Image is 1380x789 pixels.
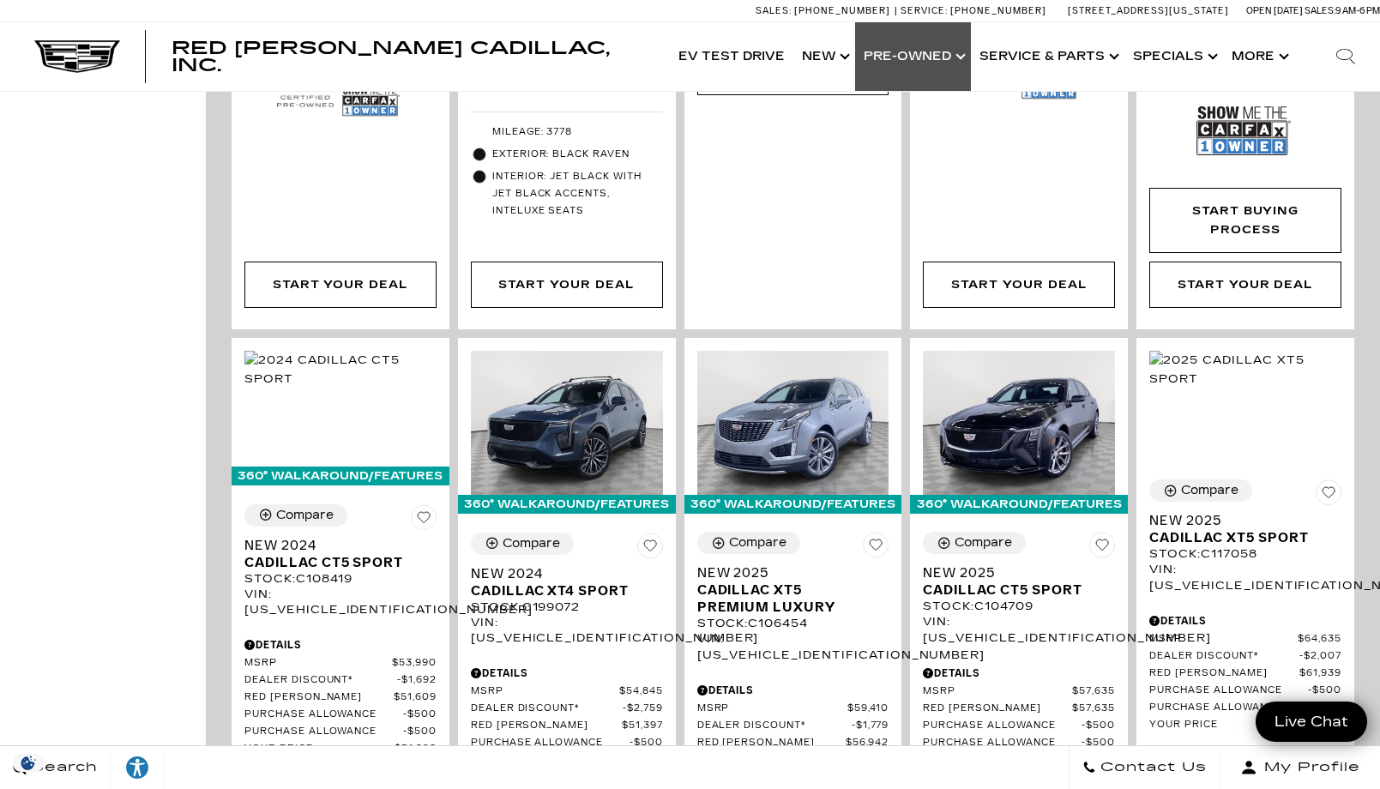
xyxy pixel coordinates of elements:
[923,614,1115,645] div: VIN: [US_VEHICLE_IDENTIFICATION_NUMBER]
[1257,756,1360,780] span: My Profile
[684,495,902,514] div: 360° WalkAround/Features
[793,22,855,91] a: New
[923,581,1102,599] span: Cadillac CT5 Sport
[392,657,437,670] span: $53,990
[1149,650,1341,663] a: Dealer Discount* $2,007
[923,720,1115,732] a: Purchase Allowance $500
[172,39,653,74] a: Red [PERSON_NAME] Cadillac, Inc.
[1082,720,1115,732] span: $500
[244,726,437,738] a: Purchase Allowance $500
[1149,719,1341,732] a: Your Price $61,628
[1124,22,1223,91] a: Specials
[471,565,663,599] a: New 2024Cadillac XT4 Sport
[277,87,334,115] img: Cadillac Certified Used Vehicle
[458,495,676,514] div: 360° WalkAround/Features
[1149,719,1299,732] span: Your Price
[1149,684,1308,697] span: Purchase Allowance
[34,40,120,73] img: Cadillac Dark Logo with Cadillac White Text
[955,535,1012,551] div: Compare
[1149,684,1341,697] a: Purchase Allowance $500
[471,582,650,599] span: Cadillac XT4 Sport
[471,737,630,750] span: Purchase Allowance
[910,495,1128,514] div: 360° WalkAround/Features
[471,737,663,750] a: Purchase Allowance $500
[1311,22,1380,91] div: Search
[1149,667,1341,680] a: Red [PERSON_NAME] $61,939
[244,657,437,670] a: MSRP $53,990
[1072,685,1115,698] span: $57,635
[492,168,663,220] span: Interior: Jet Black with Jet Black accents, Inteluxe Seats
[1149,512,1329,529] span: New 2025
[244,262,437,308] div: Start Your Deal
[697,616,889,631] div: Stock : C106454
[1149,667,1299,680] span: Red [PERSON_NAME]
[471,720,663,732] a: Red [PERSON_NAME] $51,397
[244,537,437,571] a: New 2024Cadillac CT5 Sport
[729,535,786,551] div: Compare
[111,755,163,780] div: Explore your accessibility options
[1149,650,1299,663] span: Dealer Discount*
[397,674,437,687] span: $1,692
[622,720,663,732] span: $51,397
[1298,633,1341,646] span: $64,635
[923,351,1115,494] img: 2025 Cadillac CT5 Sport
[244,726,403,738] span: Purchase Allowance
[1220,746,1380,789] button: Open user profile menu
[1299,667,1341,680] span: $61,939
[923,720,1082,732] span: Purchase Allowance
[923,737,1115,750] a: Purchase Allowance $500
[697,720,889,732] a: Dealer Discount* $1,779
[923,564,1115,599] a: New 2025Cadillac CT5 Sport
[923,599,1115,614] div: Stock : C104709
[1149,613,1341,629] div: Pricing Details - New 2025 Cadillac XT5 Sport
[498,275,634,294] div: Start Your Deal
[1305,5,1335,16] span: Sales:
[471,615,663,646] div: VIN: [US_VEHICLE_IDENTIFICATION_NUMBER]
[244,637,437,653] div: Pricing Details - New 2024 Cadillac CT5 Sport
[244,691,437,704] a: Red [PERSON_NAME] $51,609
[1256,702,1367,742] a: Live Chat
[637,533,663,565] button: Save Vehicle
[923,666,1115,681] div: Pricing Details - New 2025 Cadillac CT5 Sport
[855,22,971,91] a: Pre-Owned
[394,691,437,704] span: $51,609
[244,674,397,687] span: Dealer Discount*
[697,351,889,494] img: 2025 Cadillac XT5 Premium Luxury
[471,533,574,555] button: Compare Vehicle
[971,22,1124,91] a: Service & Parts
[342,82,399,120] img: Show Me the CARFAX 1-Owner Badge
[1149,633,1341,646] a: MSRP $64,635
[1196,99,1291,162] img: Show Me the CARFAX 1-Owner Badge
[244,743,437,756] a: Your Price $51,298
[276,508,334,523] div: Compare
[1316,479,1341,512] button: Save Vehicle
[1149,633,1298,646] span: MSRP
[670,22,793,91] a: EV Test Drive
[923,262,1115,308] div: Start Your Deal
[244,571,437,587] div: Stock : C108419
[1266,712,1357,732] span: Live Chat
[471,599,663,615] div: Stock : C199072
[244,537,424,554] span: New 2024
[623,702,663,715] span: $2,759
[395,743,437,756] span: $51,298
[411,504,437,537] button: Save Vehicle
[403,708,437,721] span: $500
[756,6,895,15] a: Sales: [PHONE_NUMBER]
[697,683,889,698] div: Pricing Details - New 2025 Cadillac XT5 Premium Luxury
[244,504,347,527] button: Compare Vehicle
[847,702,889,715] span: $59,410
[403,726,437,738] span: $500
[697,702,847,715] span: MSRP
[1149,262,1341,308] div: Start Your Deal
[1178,275,1313,294] div: Start Your Deal
[1223,22,1294,91] button: More
[863,532,889,564] button: Save Vehicle
[697,564,889,616] a: New 2025Cadillac XT5 Premium Luxury
[756,5,792,16] span: Sales:
[1149,546,1341,562] div: Stock : C117058
[895,6,1051,15] a: Service: [PHONE_NUMBER]
[471,720,622,732] span: Red [PERSON_NAME]
[471,565,650,582] span: New 2024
